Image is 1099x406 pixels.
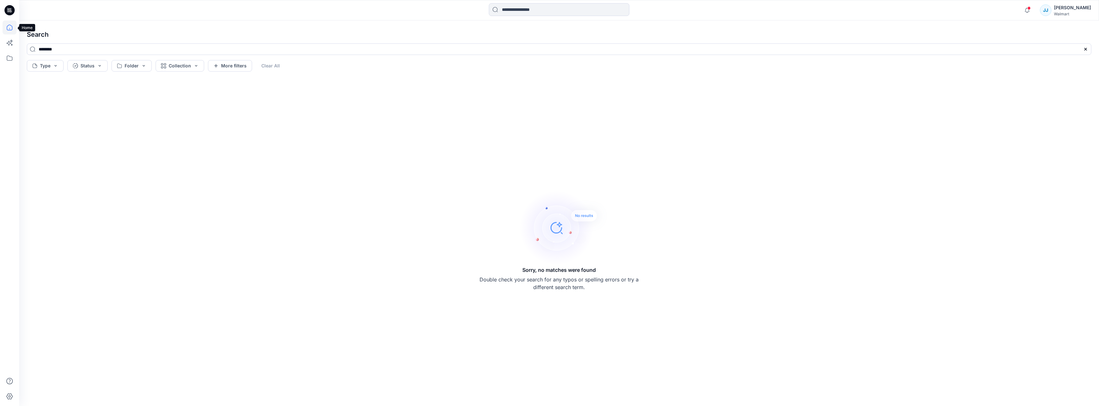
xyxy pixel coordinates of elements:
button: More filters [208,60,252,72]
h5: Sorry, no matches were found [522,266,596,274]
p: Double check your search for any typos or spelling errors or try a different search term. [479,276,639,291]
img: Sorry, no matches were found [519,189,609,266]
div: [PERSON_NAME] [1054,4,1091,11]
button: Collection [156,60,204,72]
button: Folder [111,60,152,72]
button: Type [27,60,64,72]
h4: Search [22,26,1096,43]
button: Status [67,60,108,72]
div: JJ [1040,4,1051,16]
div: Walmart [1054,11,1091,16]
